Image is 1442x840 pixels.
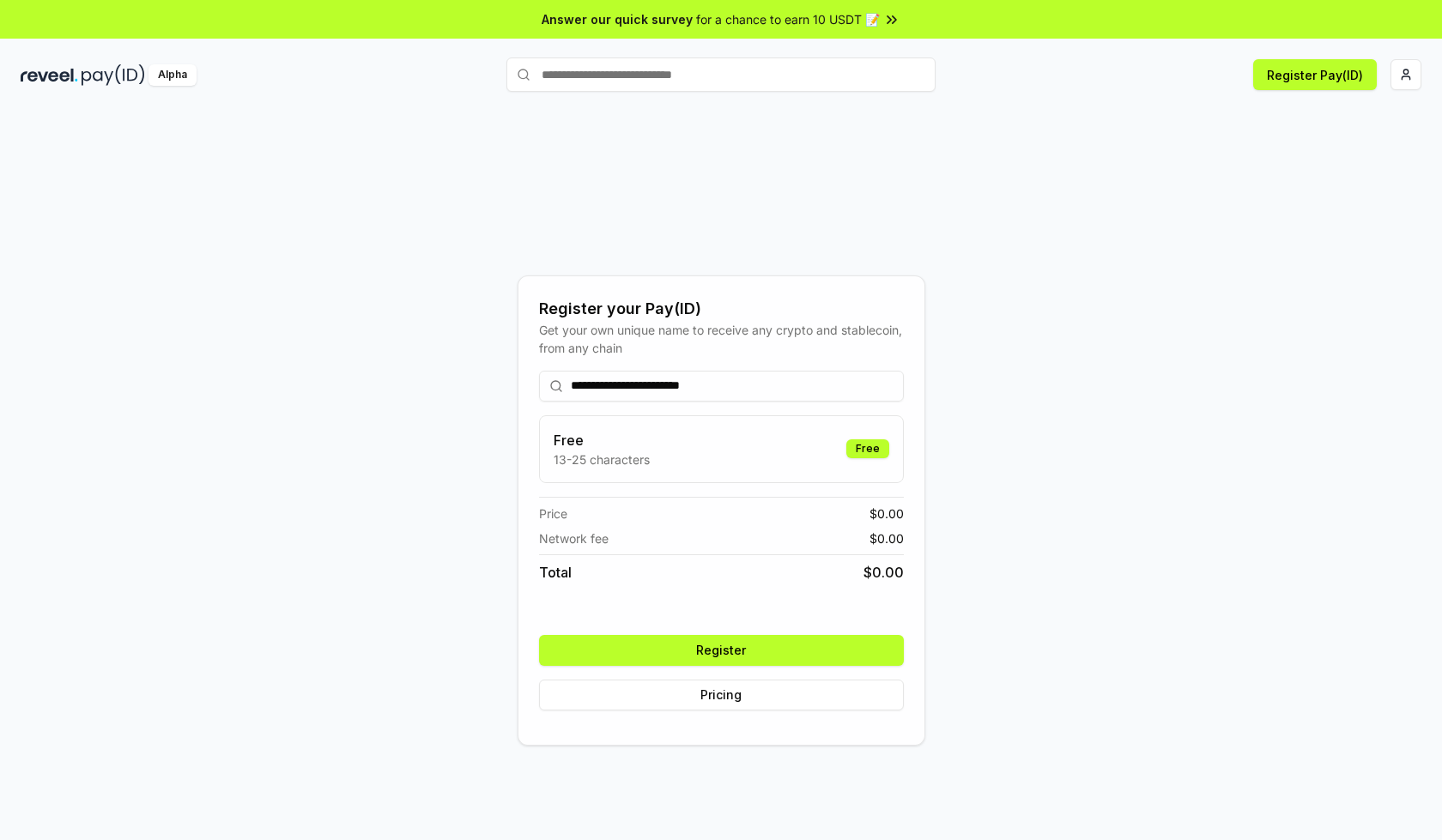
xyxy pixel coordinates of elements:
span: Answer our quick survey [542,10,693,28]
img: reveel_dark [21,64,78,86]
span: $ 0.00 [869,529,904,547]
div: Get your own unique name to receive any crypto and stablecoin, from any chain [539,321,904,357]
span: Total [539,562,572,583]
button: Register Pay(ID) [1253,59,1377,90]
span: $ 0.00 [863,562,904,583]
div: Register your Pay(ID) [539,297,904,321]
span: for a chance to earn 10 USDT 📝 [696,10,880,28]
button: Register [539,635,904,666]
span: Price [539,505,567,523]
span: Network fee [539,529,609,547]
p: 13-25 characters [554,450,650,468]
img: pay_id [82,64,145,86]
span: $ 0.00 [869,505,904,523]
button: Pricing [539,680,904,710]
div: Alpha [148,64,197,86]
h3: Free [554,430,650,450]
div: Free [846,439,889,458]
